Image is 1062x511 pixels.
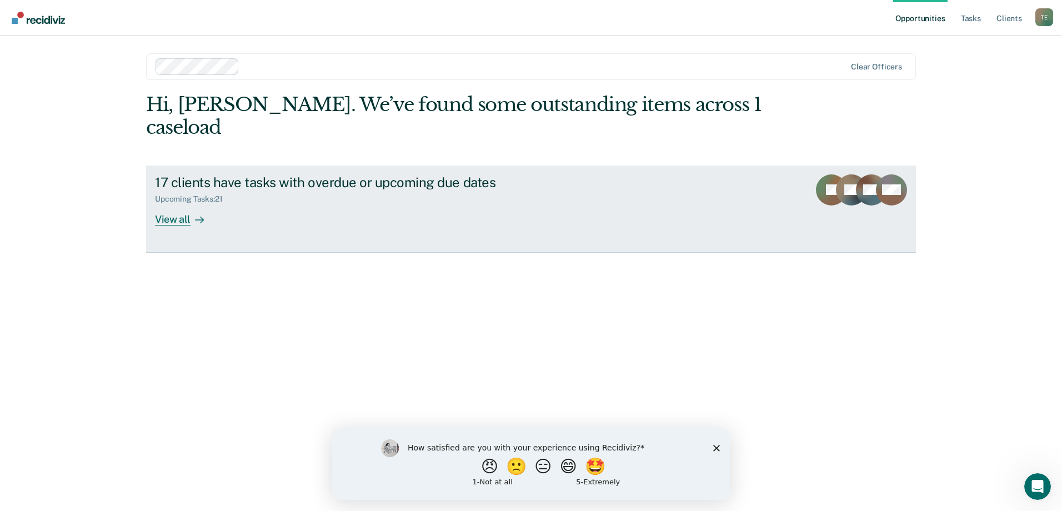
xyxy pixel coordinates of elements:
div: 17 clients have tasks with overdue or upcoming due dates [155,174,545,191]
div: Hi, [PERSON_NAME]. We’ve found some outstanding items across 1 caseload [146,93,762,139]
img: Recidiviz [12,12,65,24]
button: Profile dropdown button [1035,8,1053,26]
div: View all [155,204,217,226]
div: T E [1035,8,1053,26]
iframe: Intercom live chat [1024,473,1051,500]
div: Clear officers [851,62,902,72]
div: Upcoming Tasks : 21 [155,194,232,204]
iframe: Survey by Kim from Recidiviz [332,428,730,500]
a: 17 clients have tasks with overdue or upcoming due datesUpcoming Tasks:21View all [146,166,916,253]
